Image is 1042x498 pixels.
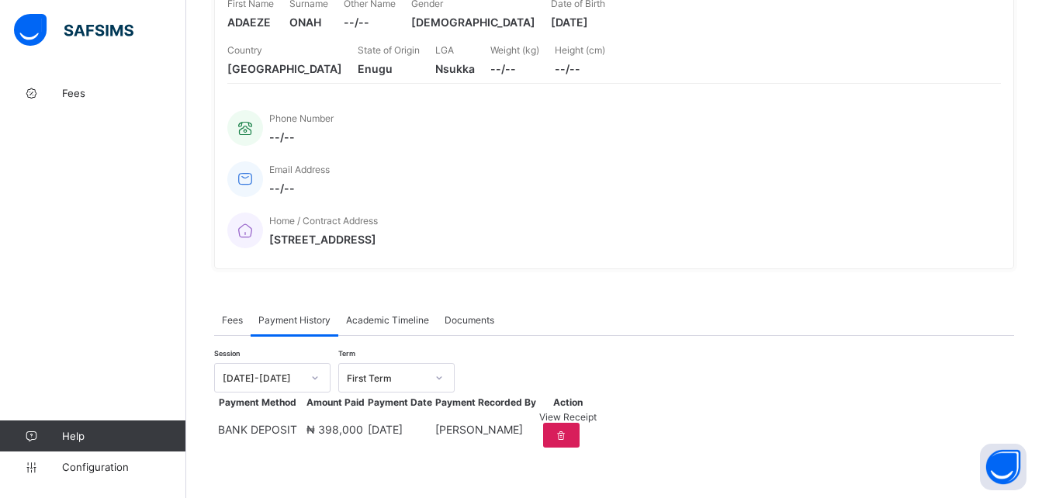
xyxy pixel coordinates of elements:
[368,423,403,436] span: [DATE]
[344,16,396,29] span: --/--
[434,396,537,409] th: Payment Recorded By
[445,314,494,326] span: Documents
[62,430,185,442] span: Help
[435,44,454,56] span: LGA
[227,62,342,75] span: [GEOGRAPHIC_DATA]
[258,314,331,326] span: Payment History
[411,16,535,29] span: [DEMOGRAPHIC_DATA]
[227,44,262,56] span: Country
[538,396,597,409] th: Action
[358,62,420,75] span: Enugu
[227,16,274,29] span: ADAEZE
[555,44,605,56] span: Height (cm)
[358,44,420,56] span: State of Origin
[222,314,243,326] span: Fees
[551,16,605,29] span: [DATE]
[539,411,597,423] span: View Receipt
[269,130,334,144] span: --/--
[367,396,433,409] th: Payment Date
[306,396,365,409] th: Amount Paid
[218,423,297,436] span: BANK DEPOSIT
[214,349,240,358] span: Session
[62,87,186,99] span: Fees
[269,233,378,246] span: [STREET_ADDRESS]
[289,16,328,29] span: ONAH
[269,215,378,227] span: Home / Contract Address
[490,44,539,56] span: Weight (kg)
[435,62,475,75] span: Nsukka
[217,396,298,409] th: Payment Method
[435,423,523,436] span: [PERSON_NAME]
[306,423,363,436] span: ₦ 398,000
[555,62,605,75] span: --/--
[269,112,334,124] span: Phone Number
[269,164,330,175] span: Email Address
[62,461,185,473] span: Configuration
[269,182,330,195] span: --/--
[223,372,302,384] div: [DATE]-[DATE]
[14,14,133,47] img: safsims
[347,372,426,384] div: First Term
[490,62,539,75] span: --/--
[346,314,429,326] span: Academic Timeline
[338,349,355,358] span: Term
[980,444,1026,490] button: Open asap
